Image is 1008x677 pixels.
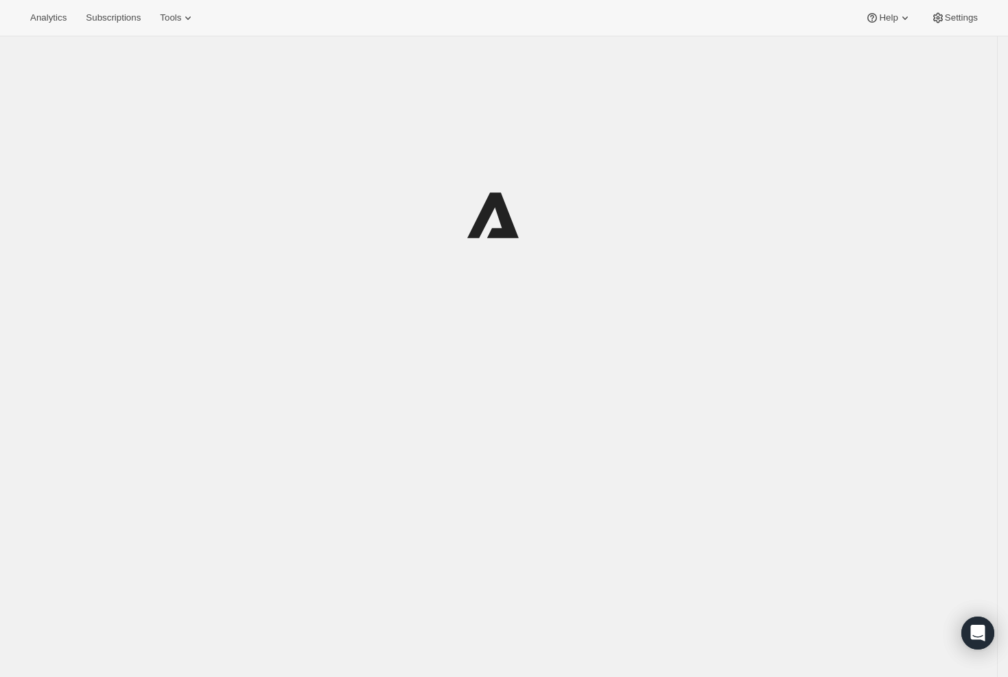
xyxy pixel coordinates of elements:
span: Subscriptions [86,12,141,23]
span: Analytics [30,12,67,23]
span: Tools [160,12,181,23]
button: Help [857,8,919,27]
button: Tools [152,8,203,27]
button: Settings [923,8,986,27]
button: Analytics [22,8,75,27]
div: Open Intercom Messenger [961,617,994,650]
button: Subscriptions [78,8,149,27]
span: Help [879,12,898,23]
span: Settings [945,12,978,23]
